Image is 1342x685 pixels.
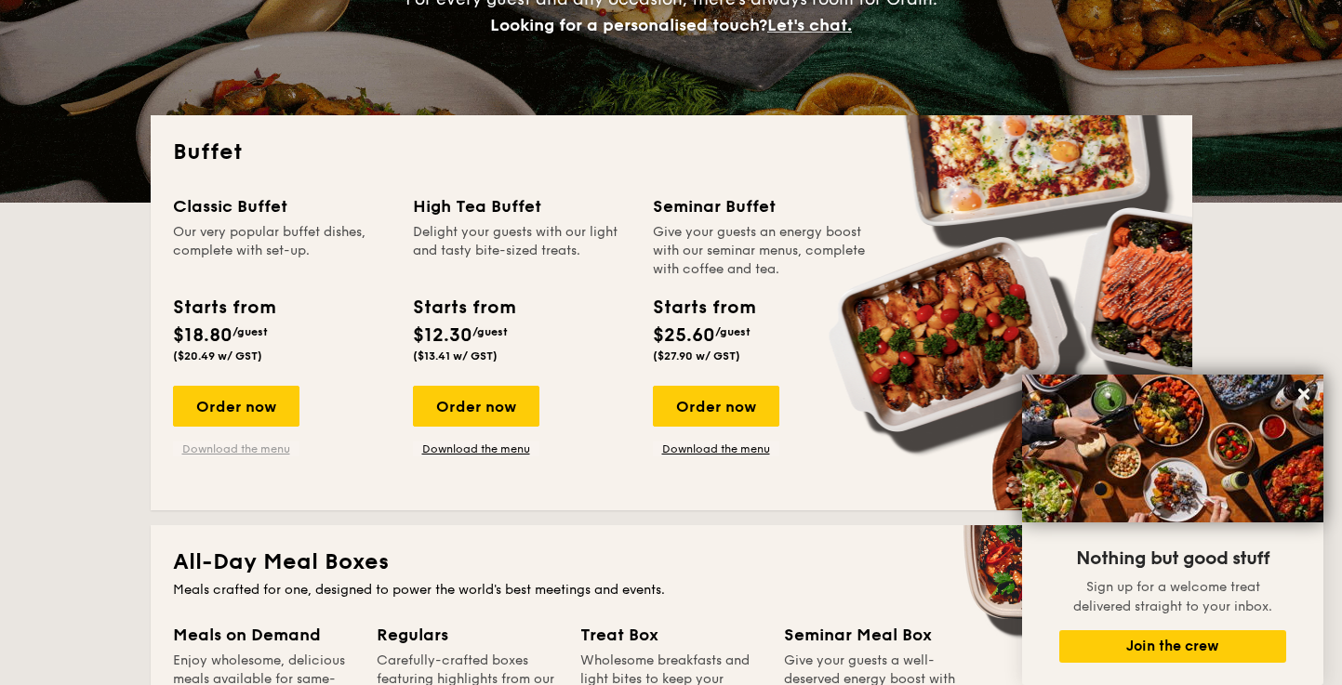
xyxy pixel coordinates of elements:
button: Join the crew [1059,630,1286,663]
div: Starts from [173,294,274,322]
span: /guest [472,325,508,338]
span: Let's chat. [767,15,852,35]
span: ($20.49 w/ GST) [173,349,262,362]
span: /guest [233,325,268,338]
div: Seminar Buffet [653,193,870,219]
div: Starts from [413,294,514,322]
h2: Buffet [173,138,1170,167]
div: High Tea Buffet [413,193,631,219]
div: Seminar Meal Box [784,622,965,648]
div: Order now [653,386,779,427]
span: ($13.41 w/ GST) [413,349,498,362]
div: Classic Buffet [173,193,391,219]
span: Nothing but good stuff [1076,547,1269,570]
div: Delight your guests with our light and tasty bite-sized treats. [413,223,631,279]
h2: All-Day Meal Boxes [173,547,1170,577]
div: Starts from [653,294,754,322]
div: Regulars [377,622,558,648]
span: /guest [715,325,751,338]
div: Order now [173,386,299,427]
div: Give your guests an energy boost with our seminar menus, complete with coffee and tea. [653,223,870,279]
img: DSC07876-Edit02-Large.jpeg [1022,375,1323,522]
div: Our very popular buffet dishes, complete with set-up. [173,223,391,279]
div: Order now [413,386,539,427]
span: Sign up for a welcome treat delivered straight to your inbox. [1073,579,1272,614]
button: Close [1289,379,1319,409]
div: Treat Box [580,622,762,648]
div: Meals on Demand [173,622,354,648]
span: $12.30 [413,324,472,347]
a: Download the menu [173,441,299,456]
span: $25.60 [653,324,715,347]
span: ($27.90 w/ GST) [653,349,740,362]
a: Download the menu [653,441,779,456]
span: $18.80 [173,324,233,347]
span: Looking for a personalised touch? [490,15,767,35]
a: Download the menu [413,441,539,456]
div: Meals crafted for one, designed to power the world's best meetings and events. [173,581,1170,599]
